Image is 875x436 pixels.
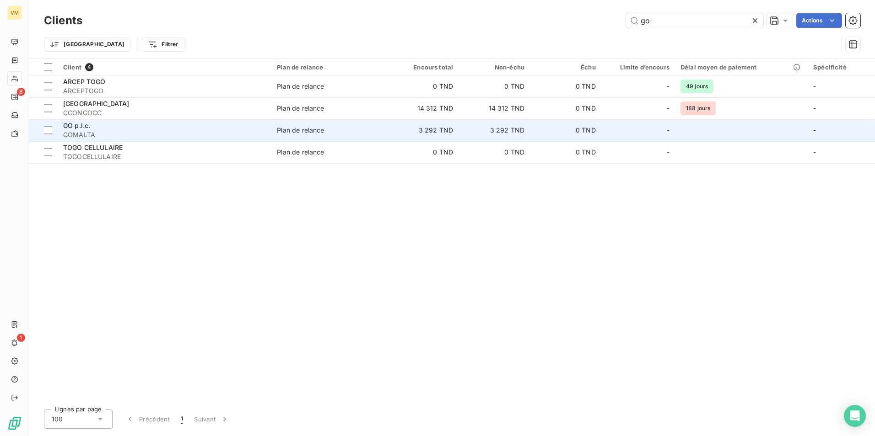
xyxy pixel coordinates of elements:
div: Encours total [393,64,453,71]
span: - [813,148,816,156]
span: - [813,126,816,134]
td: 0 TND [530,75,601,97]
td: 0 TND [530,119,601,141]
span: - [813,104,816,112]
span: - [667,104,670,113]
span: - [667,82,670,91]
img: Logo LeanPay [7,416,22,431]
h3: Clients [44,12,82,29]
button: 1 [175,409,189,429]
span: 1 [181,415,183,424]
div: Open Intercom Messenger [844,405,866,427]
div: VM [7,5,22,20]
span: 49 jours [681,80,713,93]
td: 14 312 TND [387,97,459,119]
span: - [667,148,670,157]
div: Plan de relance [277,148,324,157]
div: Plan de relance [277,126,324,135]
span: TOGO CELLULAIRE [63,144,123,151]
div: Limite d’encours [607,64,670,71]
div: Plan de relance [277,104,324,113]
div: Plan de relance [277,64,382,71]
div: Plan de relance [277,82,324,91]
div: Spécificité [813,64,870,71]
td: 3 292 TND [387,119,459,141]
span: 4 [85,63,93,71]
td: 0 TND [459,75,530,97]
span: TOGOCELLULAIRE [63,152,266,161]
td: 3 292 TND [459,119,530,141]
input: Rechercher [626,13,763,28]
div: Délai moyen de paiement [681,64,802,71]
span: GO p.l.c. [63,122,90,129]
span: ARCEPTOGO [63,86,266,96]
button: Filtrer [142,37,184,52]
div: Échu [535,64,596,71]
span: GOMALTA [63,130,266,139]
button: Suivant [189,409,235,429]
button: [GEOGRAPHIC_DATA] [44,37,130,52]
span: Client [63,64,81,71]
span: 1 [17,334,25,342]
span: - [667,126,670,135]
span: - [813,82,816,90]
span: 100 [52,415,63,424]
td: 0 TND [530,141,601,163]
span: [GEOGRAPHIC_DATA] [63,100,130,107]
button: Actions [796,13,842,28]
span: 188 jours [681,101,716,115]
span: 8 [17,88,25,96]
td: 0 TND [530,97,601,119]
span: ARCEP TOGO [63,78,106,85]
span: CCONGOCC [63,108,266,117]
td: 0 TND [387,141,459,163]
button: Précédent [120,409,175,429]
td: 0 TND [387,75,459,97]
td: 14 312 TND [459,97,530,119]
div: Non-échu [464,64,524,71]
td: 0 TND [459,141,530,163]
